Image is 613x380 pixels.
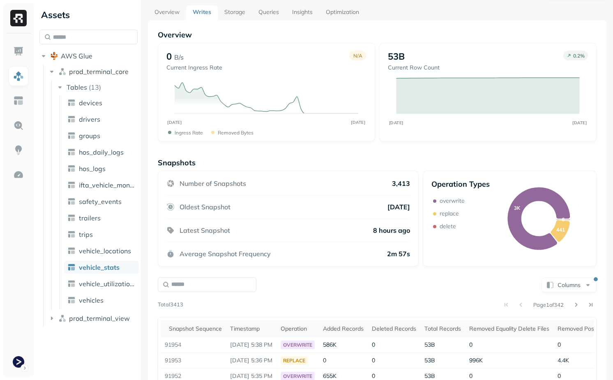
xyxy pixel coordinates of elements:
span: 0 [469,341,472,348]
img: Asset Explorer [13,95,24,106]
p: Total 3413 [158,301,183,309]
img: Ryft [10,10,27,26]
p: 0.2 % [573,53,585,59]
img: namespace [58,314,67,322]
img: table [67,280,76,288]
span: 4.4K [558,357,569,364]
a: vehicle_utilization_day [64,277,139,290]
p: 53B [388,51,405,62]
img: table [67,115,76,123]
span: vehicles [79,296,104,304]
span: 0 [372,372,375,380]
button: Columns [542,278,597,292]
img: table [67,148,76,156]
p: Average Snapshot Frequency [180,250,271,258]
a: Optimization [319,5,366,20]
text: 3K [514,205,521,211]
a: vehicle_stats [64,261,139,274]
div: Assets [39,8,138,21]
img: table [67,296,76,304]
span: trailers [79,214,101,222]
div: Removed Equality Delete Files [469,325,549,333]
a: trailers [64,211,139,225]
a: safety_events [64,195,139,208]
img: table [67,197,76,206]
span: groups [79,132,100,140]
a: trips [64,228,139,241]
p: Operation Types [431,179,490,189]
img: table [67,165,76,173]
tspan: [DATE] [351,120,366,125]
button: Tables(13) [56,81,138,94]
img: Query Explorer [13,120,24,131]
span: 0 [558,341,561,348]
div: overwrite [281,341,315,349]
span: safety_events [79,197,122,206]
a: Writes [186,5,218,20]
img: table [67,214,76,222]
p: 2m 57s [387,250,410,258]
div: Deleted Records [372,325,416,333]
span: vehicle_stats [79,263,120,271]
img: table [67,230,76,239]
span: drivers [79,115,100,123]
img: root [50,52,58,60]
span: prod_terminal_view [69,314,130,322]
img: Dashboard [13,46,24,57]
p: B/s [174,52,184,62]
p: Latest Snapshot [180,226,230,234]
p: Current Ingress Rate [166,64,222,72]
img: table [67,263,76,271]
span: 0 [558,372,561,380]
a: hos_daily_logs [64,146,139,159]
tspan: [DATE] [389,120,403,125]
p: Sep 11, 2025 5:36 PM [230,357,272,364]
a: Insights [286,5,319,20]
p: Current Row Count [388,64,440,72]
p: delete [440,222,456,230]
span: 53B [424,372,435,380]
span: prod_terminal_core [69,67,129,76]
p: 0 [166,51,172,62]
div: Operation [281,325,315,333]
span: 996K [469,357,483,364]
p: Snapshots [158,158,196,167]
p: Sep 11, 2025 5:35 PM [230,372,272,380]
span: 586K [323,341,336,348]
span: Tables [67,83,87,91]
img: Terminal [13,356,24,368]
img: table [67,132,76,140]
p: N/A [353,53,362,59]
p: [DATE] [387,203,410,211]
button: AWS Glue [39,49,138,63]
img: namespace [58,67,67,76]
img: table [67,181,76,189]
p: replace [440,210,459,218]
div: Timestamp [230,325,272,333]
span: 0 [372,357,375,364]
tspan: [DATE] [168,120,182,125]
p: 3,413 [392,179,410,188]
span: hos_daily_logs [79,148,124,156]
p: overwrite [440,197,465,205]
a: devices [64,96,139,109]
img: table [67,99,76,107]
button: prod_terminal_view [48,312,138,325]
a: Queries [252,5,286,20]
a: Overview [148,5,186,20]
img: Optimization [13,169,24,180]
p: Sep 11, 2025 5:38 PM [230,341,272,349]
span: 655K [323,372,336,380]
p: Oldest Snapshot [180,203,230,211]
text: 6 [562,216,565,222]
tspan: [DATE] [572,120,587,125]
span: hos_logs [79,165,106,173]
div: replace [281,356,308,365]
a: groups [64,129,139,142]
p: Ingress Rate [175,130,203,136]
span: vehicle_locations [79,247,131,255]
a: ifta_vehicle_months [64,178,139,192]
p: ( 13 ) [89,83,101,91]
div: Snapshot Sequence [169,325,222,333]
span: ifta_vehicle_months [79,181,136,189]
